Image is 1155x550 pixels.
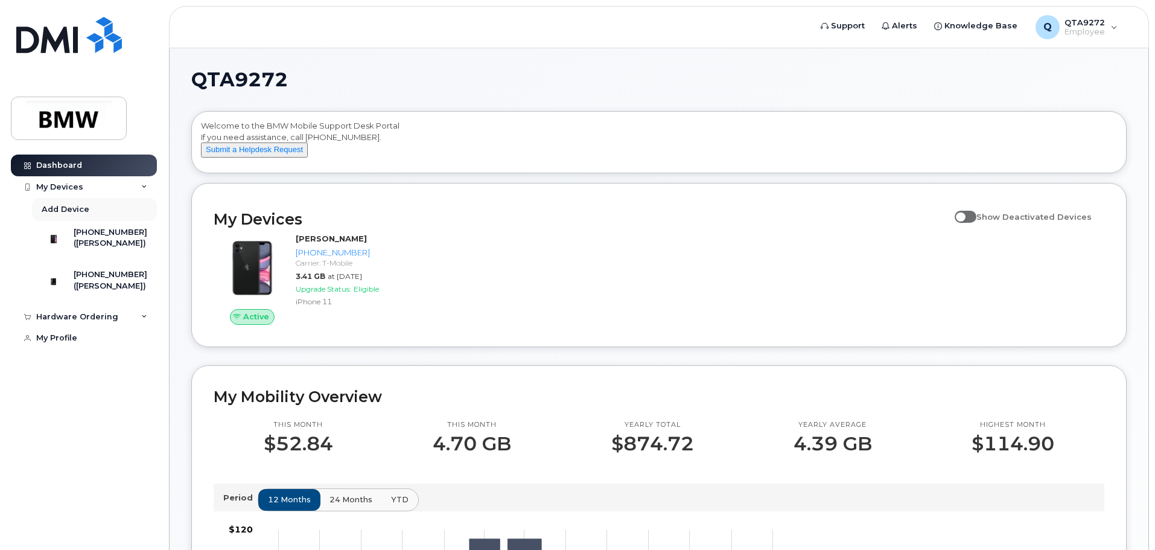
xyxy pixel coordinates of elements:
[611,420,694,430] p: Yearly total
[433,433,511,455] p: 4.70 GB
[391,494,409,505] span: YTD
[201,120,1117,168] div: Welcome to the BMW Mobile Support Desk Portal If you need assistance, call [PHONE_NUMBER].
[243,311,269,322] span: Active
[972,433,1054,455] p: $114.90
[611,433,694,455] p: $874.72
[264,433,333,455] p: $52.84
[296,247,421,258] div: [PHONE_NUMBER]
[191,71,288,89] span: QTA9272
[201,142,308,158] button: Submit a Helpdesk Request
[296,272,325,281] span: 3.41 GB
[264,420,333,430] p: This month
[1102,497,1146,541] iframe: Messenger Launcher
[296,296,421,307] div: iPhone 11
[223,239,281,297] img: iPhone_11.jpg
[214,233,425,325] a: Active[PERSON_NAME][PHONE_NUMBER]Carrier: T-Mobile3.41 GBat [DATE]Upgrade Status:EligibleiPhone 11
[794,420,872,430] p: Yearly average
[328,272,362,281] span: at [DATE]
[972,420,1054,430] p: Highest month
[329,494,372,505] span: 24 months
[214,388,1104,406] h2: My Mobility Overview
[955,205,964,215] input: Show Deactivated Devices
[354,284,379,293] span: Eligible
[229,524,253,535] tspan: $120
[794,433,872,455] p: 4.39 GB
[296,234,367,243] strong: [PERSON_NAME]
[201,144,308,154] a: Submit a Helpdesk Request
[223,492,258,504] p: Period
[433,420,511,430] p: This month
[214,210,949,228] h2: My Devices
[296,284,351,293] span: Upgrade Status:
[296,258,421,268] div: Carrier: T-Mobile
[976,212,1092,222] span: Show Deactivated Devices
